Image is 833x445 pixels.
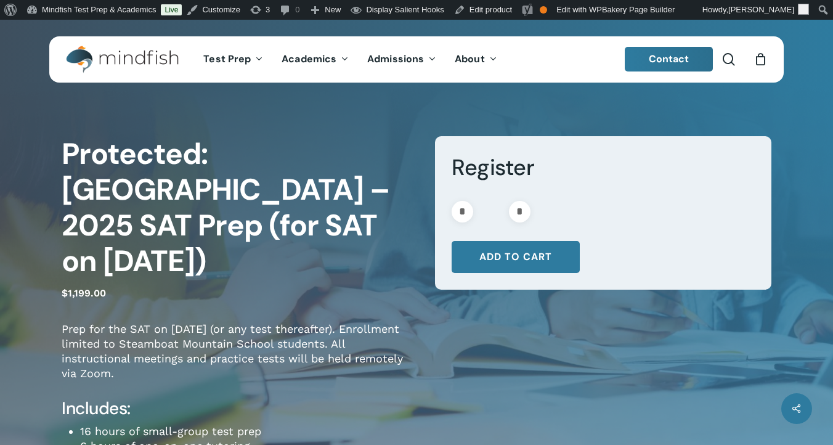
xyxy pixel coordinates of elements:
[445,54,506,65] a: About
[649,52,689,65] span: Contact
[455,52,485,65] span: About
[62,398,416,420] h4: Includes:
[554,354,816,428] iframe: Chatbot
[754,52,767,66] a: Cart
[625,47,713,71] a: Contact
[203,52,251,65] span: Test Prep
[540,6,547,14] div: OK
[282,52,336,65] span: Academics
[80,424,416,439] li: 16 hours of small-group test prep
[367,52,424,65] span: Admissions
[452,153,754,182] h3: Register
[194,36,506,83] nav: Main Menu
[62,322,416,398] p: Prep for the SAT on [DATE] (or any test thereafter). Enrollment limited to Steamboat Mountain Sch...
[49,36,784,83] header: Main Menu
[452,241,580,273] button: Add to cart
[272,54,358,65] a: Academics
[62,287,106,299] bdi: 1,199.00
[358,54,445,65] a: Admissions
[161,4,182,15] a: Live
[194,54,272,65] a: Test Prep
[62,287,68,299] span: $
[477,201,505,222] input: Product quantity
[728,5,794,14] span: [PERSON_NAME]
[62,136,416,279] h1: Protected: [GEOGRAPHIC_DATA] – 2025 SAT Prep (for SAT on [DATE])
